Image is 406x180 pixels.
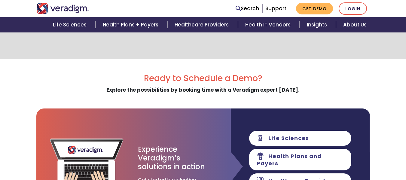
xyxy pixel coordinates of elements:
a: Health IT Vendors [238,17,300,32]
a: Support [265,5,286,12]
a: Login [339,2,367,15]
a: Insights [300,17,336,32]
h2: Ready to Schedule a Demo? [36,73,370,84]
a: Life Sciences [46,17,96,32]
a: About Us [336,17,374,32]
a: Healthcare Providers [167,17,238,32]
a: Get Demo [296,3,333,14]
h3: Experience Veradigm’s solutions in action [138,145,206,171]
a: Health Plans + Payers [96,17,167,32]
img: Veradigm logo [36,3,89,14]
strong: Explore the possibilities by booking time with a Veradigm expert [DATE]. [106,86,300,93]
a: Search [236,5,259,13]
